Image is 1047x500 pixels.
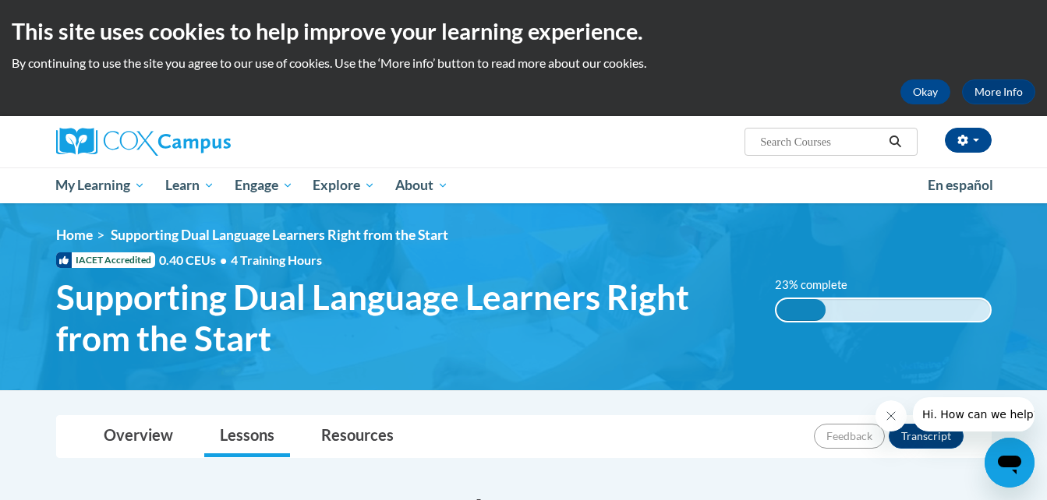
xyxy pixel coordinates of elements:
[165,176,214,195] span: Learn
[962,79,1035,104] a: More Info
[56,252,155,268] span: IACET Accredited
[56,128,352,156] a: Cox Campus
[33,167,1015,203] div: Main menu
[918,169,1003,202] a: En español
[155,167,225,203] a: Learn
[900,79,950,104] button: Okay
[385,167,458,203] a: About
[225,167,303,203] a: Engage
[235,176,293,195] span: Engage
[985,438,1035,488] iframe: Button to launch messaging window
[945,128,992,153] button: Account Settings
[204,416,290,457] a: Lessons
[231,252,322,267] span: 4 Training Hours
[88,416,189,457] a: Overview
[889,424,964,449] button: Transcript
[928,177,993,193] span: En español
[313,176,375,195] span: Explore
[913,397,1035,431] iframe: Message from company
[56,227,93,243] a: Home
[395,176,448,195] span: About
[775,276,865,294] label: 23% complete
[814,424,885,449] button: Feedback
[46,167,156,203] a: My Learning
[306,416,409,457] a: Resources
[55,176,145,195] span: My Learning
[776,299,826,321] div: 23% complete
[12,55,1035,72] p: By continuing to use the site you agree to our use of cookies. Use the ‘More info’ button to read...
[220,252,227,267] span: •
[883,132,907,151] button: Search
[875,400,907,431] iframe: Close message
[56,276,752,359] span: Supporting Dual Language Learners Right from the Start
[56,128,231,156] img: Cox Campus
[302,167,385,203] a: Explore
[12,16,1035,47] h2: This site uses cookies to help improve your learning experience.
[111,227,448,243] span: Supporting Dual Language Learners Right from the Start
[9,11,126,23] span: Hi. How can we help?
[159,252,231,269] span: 0.40 CEUs
[759,132,883,151] input: Search Courses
